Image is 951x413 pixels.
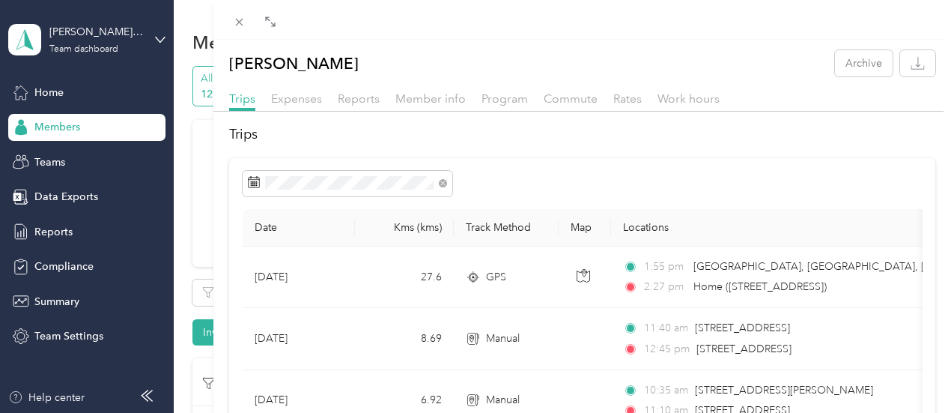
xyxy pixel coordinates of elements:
span: 1:55 pm [644,259,687,275]
span: 12:45 pm [644,341,690,358]
span: Trips [229,91,255,106]
button: Archive [835,50,893,76]
th: Date [243,209,355,247]
th: Map [559,209,611,247]
span: Member info [395,91,466,106]
span: Manual [486,392,520,409]
span: Program [481,91,528,106]
td: [DATE] [243,308,355,370]
td: 8.69 [355,308,454,370]
span: 11:40 am [644,320,688,337]
h2: Trips [229,124,935,145]
span: [STREET_ADDRESS] [696,343,792,355]
th: Track Method [454,209,559,247]
span: 2:27 pm [644,279,687,295]
span: Expenses [271,91,322,106]
span: Work hours [657,91,720,106]
p: [PERSON_NAME] [229,50,359,76]
span: Commute [544,91,598,106]
td: 27.6 [355,247,454,308]
span: GPS [486,269,506,286]
span: Manual [486,331,520,347]
iframe: Everlance-gr Chat Button Frame [867,329,951,413]
span: Rates [613,91,642,106]
span: [STREET_ADDRESS][PERSON_NAME] [695,384,873,397]
th: Kms (kms) [355,209,454,247]
span: 10:35 am [644,382,688,399]
span: Reports [338,91,380,106]
span: Home ([STREET_ADDRESS]) [693,280,827,293]
td: [DATE] [243,247,355,308]
span: [STREET_ADDRESS] [695,322,790,334]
